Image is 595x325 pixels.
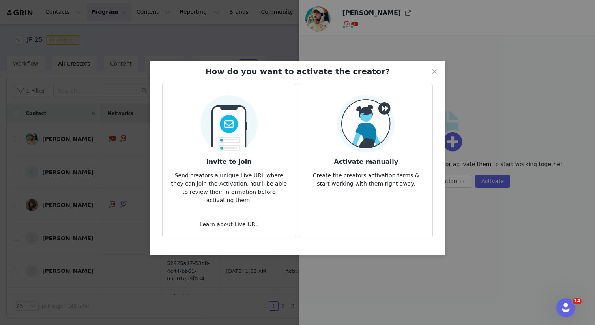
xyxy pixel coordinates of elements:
[337,95,395,152] img: Manual
[306,167,426,188] p: Create the creators activation terms & start working with them right away.
[423,61,445,83] button: Close
[205,66,390,77] h2: How do you want to activate the creator?
[431,68,438,75] i: icon: close
[200,221,258,227] a: Learn about Live URL
[169,152,289,167] h3: Invite to join
[169,167,289,205] p: Send creators a unique Live URL where they can join the Activation. You'll be able to review thei...
[573,298,582,304] span: 14
[200,90,258,152] img: Send Email
[306,152,426,167] h3: Activate manually
[556,298,575,317] iframe: Intercom live chat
